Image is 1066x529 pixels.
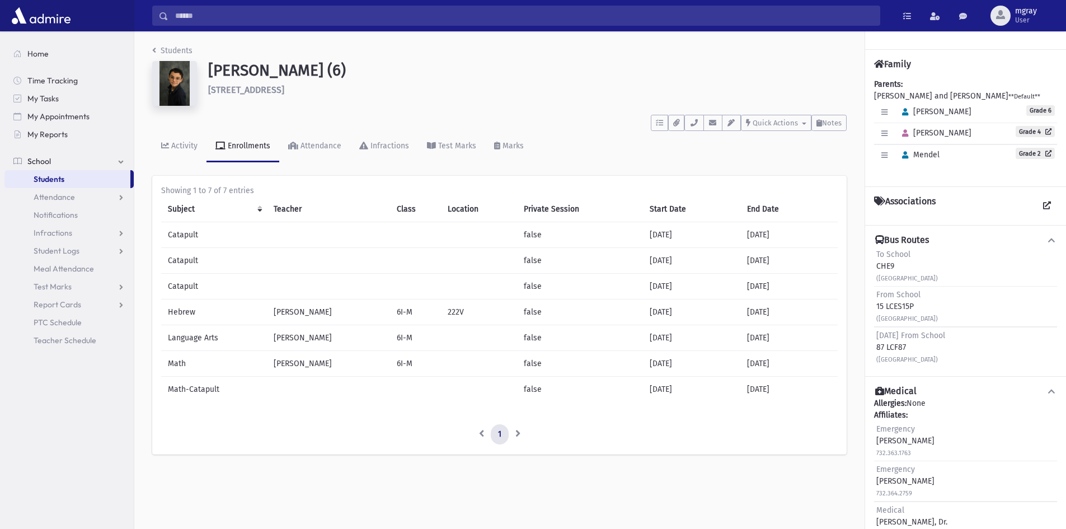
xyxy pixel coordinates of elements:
[4,242,134,260] a: Student Logs
[517,351,643,377] td: false
[874,410,908,420] b: Affiliates:
[441,299,518,325] td: 222V
[517,299,643,325] td: false
[741,115,811,131] button: Quick Actions
[161,274,267,299] td: Catapult
[874,196,936,216] h4: Associations
[34,264,94,274] span: Meal Attendance
[206,131,279,162] a: Enrollments
[643,248,740,274] td: [DATE]
[34,192,75,202] span: Attendance
[740,325,838,351] td: [DATE]
[161,351,267,377] td: Math
[27,129,68,139] span: My Reports
[4,206,134,224] a: Notifications
[1037,196,1057,216] a: View all Associations
[34,335,96,345] span: Teacher Schedule
[390,351,441,377] td: 6I-M
[208,61,847,80] h1: [PERSON_NAME] (6)
[368,141,409,151] div: Infractions
[811,115,847,131] button: Notes
[740,196,838,222] th: End Date
[279,131,350,162] a: Attendance
[152,45,192,61] nav: breadcrumb
[4,170,130,188] a: Students
[740,274,838,299] td: [DATE]
[876,275,938,282] small: ([GEOGRAPHIC_DATA])
[517,274,643,299] td: false
[740,248,838,274] td: [DATE]
[34,317,82,327] span: PTC Schedule
[161,196,267,222] th: Subject
[876,490,912,497] small: 732.364.2759
[491,424,509,444] a: 1
[161,222,267,248] td: Catapult
[876,289,938,324] div: 15 LCES15P
[34,282,72,292] span: Test Marks
[34,299,81,310] span: Report Cards
[34,210,78,220] span: Notifications
[876,423,934,458] div: [PERSON_NAME]
[876,330,945,365] div: 87 LCF87
[740,377,838,402] td: [DATE]
[740,351,838,377] td: [DATE]
[267,351,390,377] td: [PERSON_NAME]
[161,377,267,402] td: Math-Catapult
[876,249,938,284] div: CHE9
[643,377,740,402] td: [DATE]
[208,85,847,95] h6: [STREET_ADDRESS]
[4,224,134,242] a: Infractions
[1015,7,1037,16] span: mgray
[350,131,418,162] a: Infractions
[267,325,390,351] td: [PERSON_NAME]
[643,325,740,351] td: [DATE]
[517,196,643,222] th: Private Session
[876,424,915,434] span: Emergency
[4,45,134,63] a: Home
[874,78,1057,177] div: [PERSON_NAME] and [PERSON_NAME]
[753,119,798,127] span: Quick Actions
[517,377,643,402] td: false
[874,399,907,408] b: Allergies:
[1026,105,1055,116] span: Grade 6
[441,196,518,222] th: Location
[4,331,134,349] a: Teacher Schedule
[4,72,134,90] a: Time Tracking
[436,141,476,151] div: Test Marks
[27,93,59,104] span: My Tasks
[27,49,49,59] span: Home
[4,125,134,143] a: My Reports
[485,131,533,162] a: Marks
[876,331,945,340] span: [DATE] From School
[517,248,643,274] td: false
[152,131,206,162] a: Activity
[1015,16,1037,25] span: User
[161,185,838,196] div: Showing 1 to 7 of 7 entries
[152,46,192,55] a: Students
[874,59,911,69] h4: Family
[4,152,134,170] a: School
[27,76,78,86] span: Time Tracking
[876,450,911,457] small: 732.363.1763
[643,196,740,222] th: Start Date
[740,299,838,325] td: [DATE]
[9,4,73,27] img: AdmirePro
[27,111,90,121] span: My Appointments
[1016,148,1055,159] a: Grade 2
[643,222,740,248] td: [DATE]
[34,174,64,184] span: Students
[897,107,971,116] span: [PERSON_NAME]
[897,150,940,160] span: Mendel
[27,156,51,166] span: School
[643,274,740,299] td: [DATE]
[897,128,971,138] span: [PERSON_NAME]
[876,504,947,528] div: [PERSON_NAME], Dr.
[517,325,643,351] td: false
[4,188,134,206] a: Attendance
[267,299,390,325] td: [PERSON_NAME]
[1016,126,1055,137] a: Grade 4
[874,386,1057,397] button: Medical
[34,228,72,238] span: Infractions
[876,505,904,515] span: Medical
[740,222,838,248] td: [DATE]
